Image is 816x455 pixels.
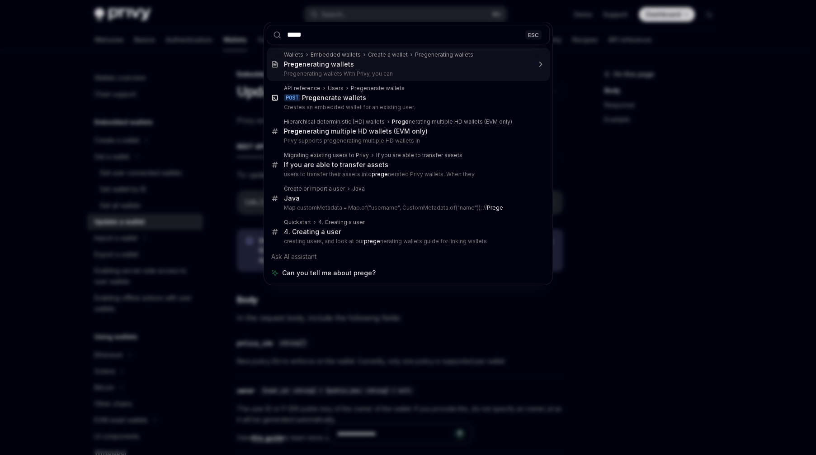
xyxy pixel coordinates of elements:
div: If you are able to transfer assets [284,161,388,169]
p: Pregenerating wallets With Privy, you can [284,70,531,77]
span: Can you tell me about prege? [282,268,376,278]
div: Wallets [284,51,303,58]
div: API reference [284,85,321,92]
b: prege [372,171,388,177]
div: Migrating existing users to Privy [284,152,369,159]
div: nerating multiple HD wallets (EVM only) [392,118,512,125]
div: nerating wallets [284,60,354,68]
div: 4. Creating a user [318,219,365,226]
div: Create or import a user [284,185,345,192]
div: Create a wallet [368,51,408,58]
b: prege [364,238,380,244]
div: Ask AI assistant [267,249,550,265]
p: Creates an embedded wallet for an existing user. [284,104,531,111]
div: Pregenerating wallets [415,51,473,58]
div: Embedded wallets [311,51,361,58]
div: Hierarchical deterministic (HD) wallets [284,118,385,125]
p: Privy supports pregenerating multiple HD wallets in [284,137,531,144]
div: Pregenerate wallets [351,85,405,92]
div: nerate wallets [302,94,366,102]
div: Java [284,194,300,202]
div: POST [284,94,300,101]
p: Map customMetadata = Map.of("username", CustomMetadata.of("name")); // [284,204,531,211]
div: 4. Creating a user [284,228,341,236]
div: nerating multiple HD wallets (EVM only) [284,127,428,135]
b: Prege [392,118,409,125]
b: Prege [302,94,321,101]
div: ESC [525,30,542,39]
div: Users [328,85,344,92]
div: Quickstart [284,219,311,226]
b: Prege [284,60,302,68]
p: creating users, and look at our nerating wallets guide for linking wallets [284,238,531,245]
div: Java [352,185,365,192]
div: If you are able to transfer assets [376,152,462,159]
p: users to transfer their assets into nerated Privy wallets. When they [284,171,531,178]
b: Prege [487,204,503,211]
b: Prege [284,127,302,135]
